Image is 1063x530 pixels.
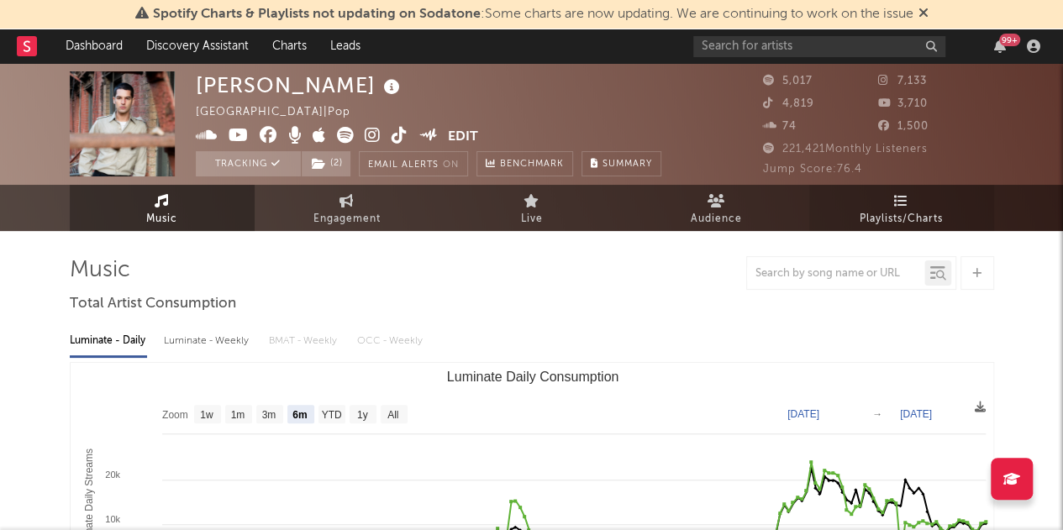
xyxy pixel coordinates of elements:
[872,408,882,420] text: →
[878,121,929,132] span: 1,500
[763,98,814,109] span: 4,819
[301,151,351,176] span: ( 2 )
[476,151,573,176] a: Benchmark
[70,294,236,314] span: Total Artist Consumption
[763,121,797,132] span: 74
[443,160,459,170] em: On
[878,76,927,87] span: 7,133
[521,209,543,229] span: Live
[196,71,404,99] div: [PERSON_NAME]
[230,409,245,421] text: 1m
[448,127,478,148] button: Edit
[162,409,188,421] text: Zoom
[446,370,618,384] text: Luminate Daily Consumption
[105,514,120,524] text: 10k
[439,185,624,231] a: Live
[359,151,468,176] button: Email AlertsOn
[994,39,1006,53] button: 99+
[500,155,564,175] span: Benchmark
[292,409,307,421] text: 6m
[196,102,370,123] div: [GEOGRAPHIC_DATA] | Pop
[603,160,652,169] span: Summary
[747,267,924,281] input: Search by song name or URL
[787,408,819,420] text: [DATE]
[153,8,913,21] span: : Some charts are now updating. We are continuing to work on the issue
[763,76,813,87] span: 5,017
[196,151,301,176] button: Tracking
[624,185,809,231] a: Audience
[134,29,260,63] a: Discovery Assistant
[255,185,439,231] a: Engagement
[313,209,381,229] span: Engagement
[809,185,994,231] a: Playlists/Charts
[164,327,252,355] div: Luminate - Weekly
[693,36,945,57] input: Search for artists
[691,209,742,229] span: Audience
[763,144,928,155] span: 221,421 Monthly Listeners
[105,470,120,480] text: 20k
[918,8,929,21] span: Dismiss
[387,409,398,421] text: All
[70,327,147,355] div: Luminate - Daily
[302,151,350,176] button: (2)
[54,29,134,63] a: Dashboard
[318,29,372,63] a: Leads
[763,164,862,175] span: Jump Score: 76.4
[146,209,177,229] span: Music
[581,151,661,176] button: Summary
[356,409,367,421] text: 1y
[878,98,928,109] span: 3,710
[260,29,318,63] a: Charts
[860,209,943,229] span: Playlists/Charts
[70,185,255,231] a: Music
[200,409,213,421] text: 1w
[321,409,341,421] text: YTD
[153,8,481,21] span: Spotify Charts & Playlists not updating on Sodatone
[900,408,932,420] text: [DATE]
[261,409,276,421] text: 3m
[999,34,1020,46] div: 99 +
